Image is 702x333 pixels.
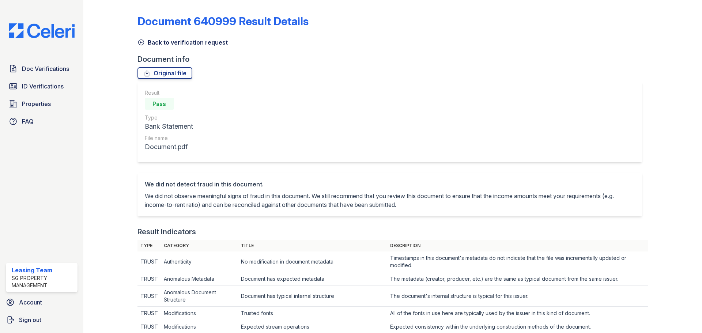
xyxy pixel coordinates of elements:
[137,251,161,272] td: TRUST
[137,286,161,307] td: TRUST
[238,240,387,251] th: Title
[6,97,78,111] a: Properties
[19,298,42,307] span: Account
[137,38,228,47] a: Back to verification request
[22,64,69,73] span: Doc Verifications
[145,192,635,209] p: We did not observe meaningful signs of fraud in this document. We still recommend that you review...
[137,240,161,251] th: Type
[22,99,51,108] span: Properties
[137,272,161,286] td: TRUST
[161,272,238,286] td: Anomalous Metadata
[145,135,193,142] div: File name
[238,286,387,307] td: Document has typical internal structure
[145,142,193,152] div: Document.pdf
[6,79,78,94] a: ID Verifications
[387,286,648,307] td: The document's internal structure is typical for this issuer.
[145,121,193,132] div: Bank Statement
[6,61,78,76] a: Doc Verifications
[137,307,161,320] td: TRUST
[145,89,193,97] div: Result
[137,54,648,64] div: Document info
[145,98,174,110] div: Pass
[387,240,648,251] th: Description
[387,251,648,272] td: Timestamps in this document's metadata do not indicate that the file was incrementally updated or...
[161,286,238,307] td: Anomalous Document Structure
[12,275,75,289] div: SG Property Management
[3,23,80,38] img: CE_Logo_Blue-a8612792a0a2168367f1c8372b55b34899dd931a85d93a1a3d3e32e68fde9ad4.png
[387,307,648,320] td: All of the fonts in use here are typically used by the issuer in this kind of document.
[387,272,648,286] td: The metadata (creator, producer, etc.) are the same as typical document from the same issuer.
[238,251,387,272] td: No modification in document metadata
[19,315,41,324] span: Sign out
[238,307,387,320] td: Trusted fonts
[137,67,192,79] a: Original file
[161,251,238,272] td: Authenticity
[161,307,238,320] td: Modifications
[137,15,309,28] a: Document 640999 Result Details
[12,266,75,275] div: Leasing Team
[22,117,34,126] span: FAQ
[238,272,387,286] td: Document has expected metadata
[3,295,80,310] a: Account
[145,180,635,189] div: We did not detect fraud in this document.
[6,114,78,129] a: FAQ
[145,114,193,121] div: Type
[3,313,80,327] a: Sign out
[161,240,238,251] th: Category
[137,227,196,237] div: Result Indicators
[22,82,64,91] span: ID Verifications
